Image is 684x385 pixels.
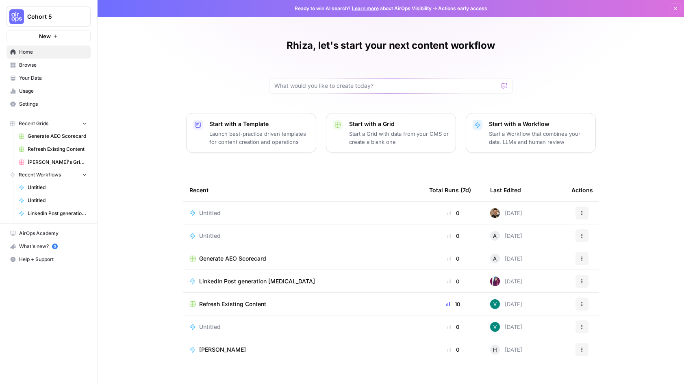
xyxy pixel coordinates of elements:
[429,209,477,217] div: 0
[7,98,91,111] a: Settings
[19,74,87,82] span: Your Data
[429,254,477,263] div: 0
[490,208,500,218] img: 36rz0nf6lyfqsoxlb67712aiq2cf
[186,113,316,153] button: Start with a TemplateLaunch best-practice driven templates for content creation and operations
[189,277,416,285] a: LinkedIn Post generation [MEDICAL_DATA]
[7,85,91,98] a: Usage
[7,227,91,240] a: AirOps Academy
[490,322,522,332] div: [DATE]
[349,130,449,146] p: Start a Grid with data from your CMS or create a blank one
[7,253,91,266] button: Help + Support
[54,244,56,248] text: 5
[15,143,91,156] a: Refresh Existing Content
[493,254,497,263] span: A
[7,240,90,252] div: What's new?
[28,184,87,191] span: Untitled
[466,113,596,153] button: Start with a WorkflowStart a Workflow that combines your data, LLMs and human review
[189,323,416,331] a: Untitled
[189,209,416,217] a: Untitled
[15,181,91,194] a: Untitled
[7,30,91,42] button: New
[438,5,487,12] span: Actions early access
[490,208,522,218] div: [DATE]
[295,5,432,12] span: Ready to win AI search? about AirOps Visibility
[28,210,87,217] span: LinkedIn Post generation [MEDICAL_DATA]
[349,120,449,128] p: Start with a Grid
[274,82,498,90] input: What would you like to create today?
[209,130,309,146] p: Launch best-practice driven templates for content creation and operations
[489,130,589,146] p: Start a Workflow that combines your data, LLMs and human review
[19,87,87,95] span: Usage
[9,9,24,24] img: Cohort 5 Logo
[19,48,87,56] span: Home
[287,39,495,52] h1: Rhiza, let's start your next content workflow
[19,171,61,178] span: Recent Workflows
[7,46,91,59] a: Home
[28,159,87,166] span: [PERSON_NAME]'s Grid: Meta Description
[490,299,500,309] img: 935t5o3ujyg5cl1tvksx6hltjbvk
[189,300,416,308] a: Refresh Existing Content
[490,276,500,286] img: kxg022xundc9e6dl774fcku83h0j
[209,120,309,128] p: Start with a Template
[199,277,315,285] span: LinkedIn Post generation [MEDICAL_DATA]
[189,254,416,263] a: Generate AEO Scorecard
[490,276,522,286] div: [DATE]
[7,117,91,130] button: Recent Grids
[429,346,477,354] div: 0
[429,300,477,308] div: 10
[7,7,91,27] button: Workspace: Cohort 5
[189,232,416,240] a: Untitled
[429,323,477,331] div: 0
[39,32,51,40] span: New
[19,120,48,127] span: Recent Grids
[19,256,87,263] span: Help + Support
[199,254,266,263] span: Generate AEO Scorecard
[490,345,522,355] div: [DATE]
[489,120,589,128] p: Start with a Workflow
[7,169,91,181] button: Recent Workflows
[19,61,87,69] span: Browse
[199,323,221,331] span: Untitled
[15,194,91,207] a: Untitled
[189,346,416,354] a: [PERSON_NAME]
[52,244,58,249] a: 5
[199,209,221,217] span: Untitled
[493,346,497,354] span: H
[490,322,500,332] img: 935t5o3ujyg5cl1tvksx6hltjbvk
[571,179,593,201] div: Actions
[7,59,91,72] a: Browse
[28,197,87,204] span: Untitled
[199,346,246,354] span: [PERSON_NAME]
[15,156,91,169] a: [PERSON_NAME]'s Grid: Meta Description
[7,240,91,253] button: What's new? 5
[490,179,521,201] div: Last Edited
[15,207,91,220] a: LinkedIn Post generation [MEDICAL_DATA]
[490,231,522,241] div: [DATE]
[429,277,477,285] div: 0
[15,130,91,143] a: Generate AEO Scorecard
[199,300,266,308] span: Refresh Existing Content
[19,100,87,108] span: Settings
[199,232,221,240] span: Untitled
[189,179,416,201] div: Recent
[493,232,497,240] span: A
[27,13,76,21] span: Cohort 5
[429,232,477,240] div: 0
[28,133,87,140] span: Generate AEO Scorecard
[352,5,379,11] a: Learn more
[7,72,91,85] a: Your Data
[429,179,471,201] div: Total Runs (7d)
[28,146,87,153] span: Refresh Existing Content
[326,113,456,153] button: Start with a GridStart a Grid with data from your CMS or create a blank one
[19,230,87,237] span: AirOps Academy
[490,299,522,309] div: [DATE]
[490,254,522,263] div: [DATE]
